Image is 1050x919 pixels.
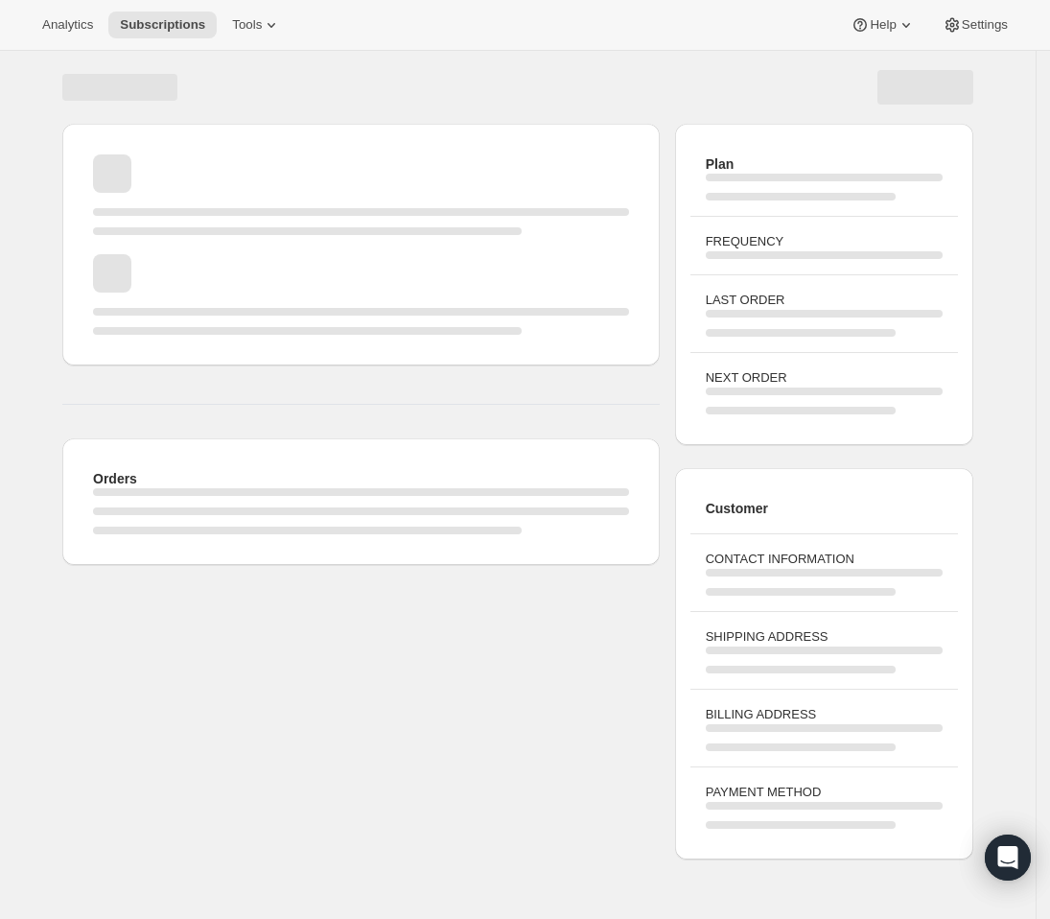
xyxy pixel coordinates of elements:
[839,12,926,38] button: Help
[931,12,1019,38] button: Settings
[706,232,943,251] h3: FREQUENCY
[706,783,943,802] h3: PAYMENT METHOD
[93,469,629,488] h2: Orders
[706,499,943,518] h2: Customer
[985,835,1031,881] div: Open Intercom Messenger
[706,154,943,174] h2: Plan
[108,12,217,38] button: Subscriptions
[962,17,1008,33] span: Settings
[42,17,93,33] span: Analytics
[31,12,105,38] button: Analytics
[39,51,996,867] div: Page loading
[221,12,292,38] button: Tools
[232,17,262,33] span: Tools
[706,705,943,724] h3: BILLING ADDRESS
[120,17,205,33] span: Subscriptions
[706,627,943,647] h3: SHIPPING ADDRESS
[706,368,943,388] h3: NEXT ORDER
[870,17,896,33] span: Help
[706,550,943,569] h3: CONTACT INFORMATION
[706,291,943,310] h3: LAST ORDER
